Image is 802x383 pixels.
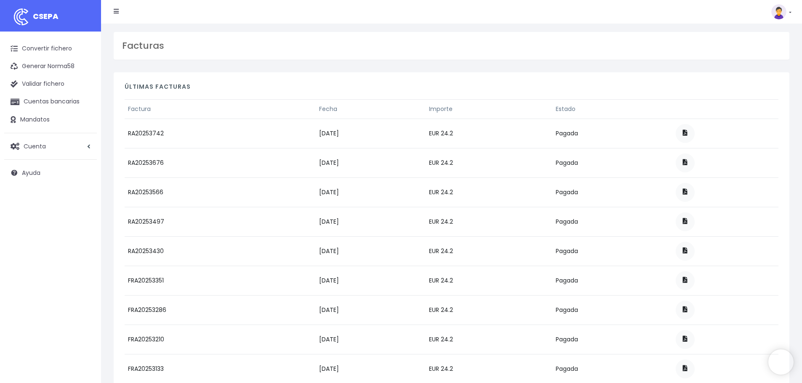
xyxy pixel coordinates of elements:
td: EUR 24.2 [426,119,553,148]
h4: Últimas facturas [125,83,778,95]
a: Mandatos [4,111,97,129]
td: Pagada [552,148,672,177]
td: EUR 24.2 [426,207,553,236]
th: Importe [426,99,553,119]
th: Factura [125,99,316,119]
td: [DATE] [316,325,425,354]
td: FRA20253210 [125,325,316,354]
td: Pagada [552,236,672,266]
span: Ayuda [22,169,40,177]
td: FRA20253351 [125,266,316,295]
td: EUR 24.2 [426,266,553,295]
a: Ayuda [4,164,97,182]
td: RA20253430 [125,236,316,266]
td: Pagada [552,295,672,325]
td: RA20253566 [125,177,316,207]
td: EUR 24.2 [426,177,553,207]
td: [DATE] [316,207,425,236]
a: Generar Norma58 [4,58,97,75]
span: CSEPA [33,11,59,21]
td: EUR 24.2 [426,236,553,266]
th: Fecha [316,99,425,119]
td: [DATE] [316,148,425,177]
td: EUR 24.2 [426,295,553,325]
td: RA20253497 [125,207,316,236]
td: RA20253676 [125,148,316,177]
img: logo [11,6,32,27]
td: [DATE] [316,236,425,266]
td: [DATE] [316,119,425,148]
td: EUR 24.2 [426,148,553,177]
a: Cuenta [4,137,97,155]
td: [DATE] [316,266,425,295]
td: [DATE] [316,177,425,207]
a: Cuentas bancarias [4,93,97,111]
a: Convertir fichero [4,40,97,58]
td: Pagada [552,119,672,148]
img: profile [771,4,786,19]
td: FRA20253286 [125,295,316,325]
td: EUR 24.2 [426,325,553,354]
td: Pagada [552,325,672,354]
a: Validar fichero [4,75,97,93]
td: RA20253742 [125,119,316,148]
td: [DATE] [316,295,425,325]
th: Estado [552,99,672,119]
td: Pagada [552,207,672,236]
td: Pagada [552,177,672,207]
h3: Facturas [122,40,781,51]
span: Cuenta [24,142,46,150]
td: Pagada [552,266,672,295]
